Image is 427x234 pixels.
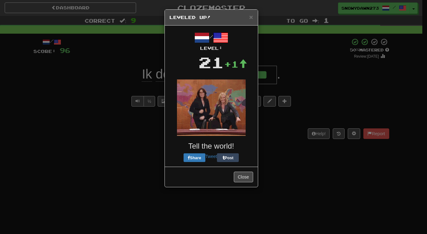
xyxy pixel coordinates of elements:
[169,45,253,51] div: Level:
[169,142,253,150] h3: Tell the world!
[169,14,253,21] h5: Leveled Up!
[249,14,253,20] button: Close
[177,79,246,136] img: tina-fey-e26f0ac03c4892f6ddeb7d1003ac1ab6e81ce7d97c2ff70d0ee9401e69e3face.gif
[184,153,205,162] button: Share
[205,154,217,159] a: Tweet
[217,153,239,162] button: Post
[234,172,253,182] button: Close
[224,58,247,70] div: +1
[169,30,253,51] div: /
[199,51,224,73] div: 21
[249,13,253,21] span: ×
